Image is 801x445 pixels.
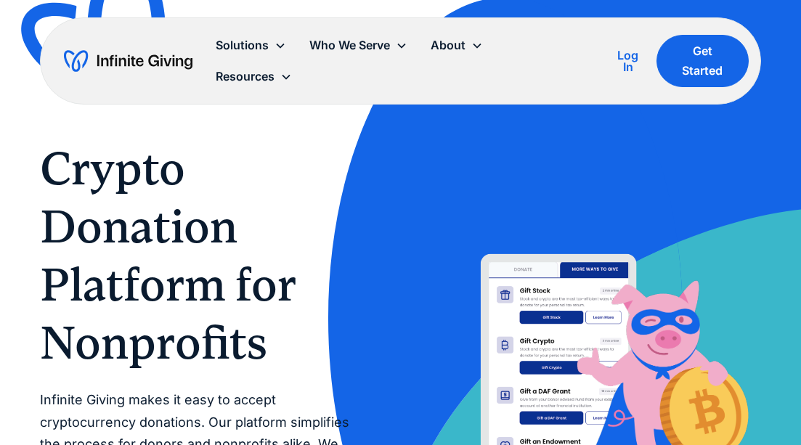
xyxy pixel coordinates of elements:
div: About [419,30,495,61]
div: Who We Serve [298,30,419,61]
div: Resources [204,61,304,92]
div: About [431,36,465,55]
a: Get Started [656,35,749,87]
div: Solutions [204,30,298,61]
a: home [64,49,192,73]
div: Solutions [216,36,269,55]
a: Log In [611,46,645,75]
div: Who We Serve [309,36,390,55]
div: Resources [216,67,275,86]
div: Log In [611,49,645,73]
h1: Crypto Donation Platform for Nonprofits [40,139,371,372]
